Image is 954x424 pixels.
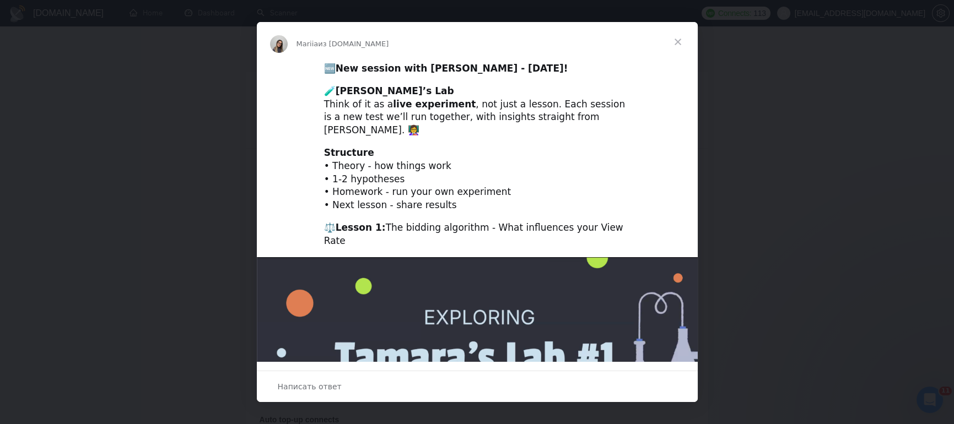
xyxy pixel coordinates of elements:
div: ⚖️ The bidding algorithm - What influences your View Rate [324,221,630,248]
div: • Theory - how things work • 1-2 hypotheses • Homework - run your own experiment • Next lesson - ... [324,146,630,212]
b: Lesson 1: [336,222,386,233]
div: 🧪 Think of it as a , not just a lesson. Each session is a new test we’ll run together, with insig... [324,85,630,137]
span: Mariia [297,40,319,48]
span: из [DOMAIN_NAME] [318,40,389,48]
b: live experiment [393,99,476,110]
span: Закрыть [658,22,698,62]
span: Написать ответ [278,379,342,394]
b: New session with [PERSON_NAME] - [DATE]! [336,63,568,74]
div: 🆕 [324,62,630,75]
b: Structure [324,147,374,158]
b: [PERSON_NAME]’s Lab [336,85,454,96]
div: Открыть разговор и ответить [257,371,698,402]
img: Profile image for Mariia [270,35,288,53]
